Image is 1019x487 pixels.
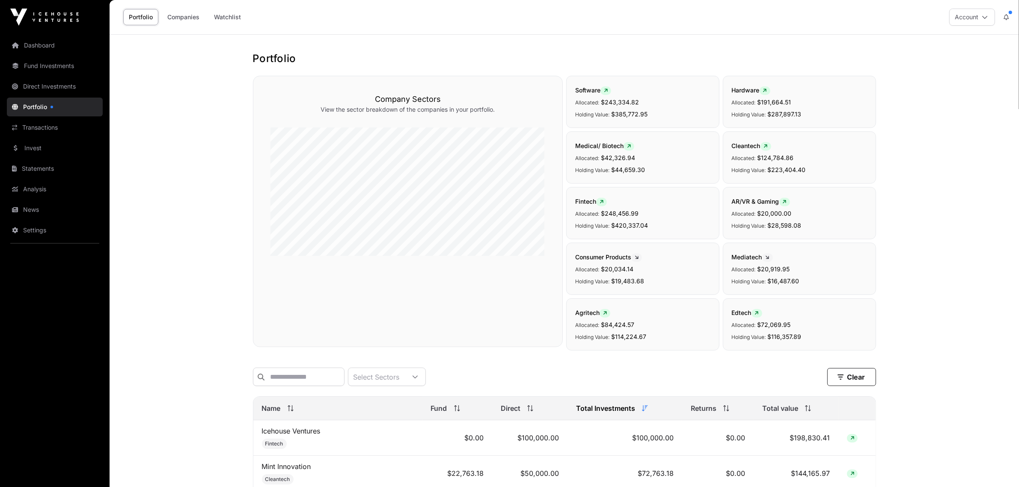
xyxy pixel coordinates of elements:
[7,200,103,219] a: News
[682,420,754,456] td: $0.00
[768,222,802,229] span: $28,598.08
[7,180,103,199] a: Analysis
[262,403,281,413] span: Name
[575,266,599,273] span: Allocated:
[601,98,639,106] span: $243,334.82
[754,420,838,456] td: $198,830.41
[7,98,103,116] a: Portfolio
[611,110,648,118] span: $385,772.95
[575,253,642,261] span: Consumer Products
[601,265,633,273] span: $20,034.14
[732,211,756,217] span: Allocated:
[768,277,799,285] span: $16,487.60
[827,368,876,386] button: Clear
[7,159,103,178] a: Statements
[492,420,567,456] td: $100,000.00
[431,403,447,413] span: Fund
[123,9,158,25] a: Portfolio
[758,98,791,106] span: $191,664.51
[162,9,205,25] a: Companies
[7,56,103,75] a: Fund Investments
[732,322,756,328] span: Allocated:
[732,86,770,94] span: Hardware
[732,334,766,340] span: Holding Value:
[265,440,283,447] span: Fintech
[567,420,682,456] td: $100,000.00
[576,403,635,413] span: Total Investments
[732,111,766,118] span: Holding Value:
[575,86,611,94] span: Software
[7,139,103,157] a: Invest
[270,105,545,114] p: View the sector breakdown of the companies in your portfolio.
[611,277,644,285] span: $19,483.68
[768,166,806,173] span: $223,404.40
[601,321,634,328] span: $84,424.57
[732,167,766,173] span: Holding Value:
[768,333,802,340] span: $116,357.89
[575,167,609,173] span: Holding Value:
[575,278,609,285] span: Holding Value:
[732,142,771,149] span: Cleantech
[758,154,794,161] span: $124,784.86
[575,155,599,161] span: Allocated:
[691,403,716,413] span: Returns
[575,322,599,328] span: Allocated:
[575,99,599,106] span: Allocated:
[575,223,609,229] span: Holding Value:
[732,223,766,229] span: Holding Value:
[768,110,802,118] span: $287,897.13
[575,198,607,205] span: Fintech
[732,266,756,273] span: Allocated:
[265,476,290,483] span: Cleantech
[949,9,995,26] button: Account
[262,462,311,471] a: Mint Innovation
[758,321,791,328] span: $72,069.95
[732,198,790,205] span: AR/VR & Gaming
[208,9,247,25] a: Watchlist
[762,403,798,413] span: Total value
[422,420,492,456] td: $0.00
[758,265,790,273] span: $20,919.95
[10,9,79,26] img: Icehouse Ventures Logo
[7,36,103,55] a: Dashboard
[732,309,762,316] span: Edtech
[758,210,792,217] span: $20,000.00
[575,111,609,118] span: Holding Value:
[575,309,610,316] span: Agritech
[7,77,103,96] a: Direct Investments
[611,333,646,340] span: $114,224.67
[7,118,103,137] a: Transactions
[601,210,639,217] span: $248,456.99
[501,403,520,413] span: Direct
[262,427,321,435] a: Icehouse Ventures
[348,368,405,386] div: Select Sectors
[732,155,756,161] span: Allocated:
[611,222,648,229] span: $420,337.04
[732,278,766,285] span: Holding Value:
[270,93,545,105] h3: Company Sectors
[601,154,635,161] span: $42,326.94
[732,253,773,261] span: Mediatech
[253,52,876,65] h1: Portfolio
[575,334,609,340] span: Holding Value:
[7,221,103,240] a: Settings
[976,446,1019,487] iframe: Chat Widget
[575,211,599,217] span: Allocated:
[611,166,645,173] span: $44,659.30
[575,142,634,149] span: Medical/ Biotech
[732,99,756,106] span: Allocated:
